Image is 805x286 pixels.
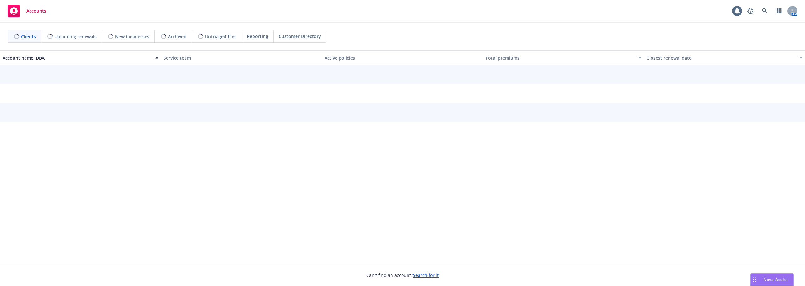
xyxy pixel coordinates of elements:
div: Service team [164,55,319,61]
div: Total premiums [486,55,635,61]
a: Search [758,5,771,17]
a: Report a Bug [744,5,757,17]
span: Upcoming renewals [54,33,97,40]
div: Active policies [325,55,480,61]
span: Reporting [247,33,268,40]
div: Closest renewal date [647,55,796,61]
div: Drag to move [751,274,758,286]
div: Account name, DBA [3,55,152,61]
span: Archived [168,33,186,40]
a: Switch app [773,5,786,17]
button: Service team [161,50,322,65]
span: Accounts [26,8,46,13]
button: Active policies [322,50,483,65]
span: Customer Directory [279,33,321,40]
span: Untriaged files [205,33,236,40]
button: Nova Assist [750,273,794,286]
span: Clients [21,33,36,40]
a: Search for it [413,272,439,278]
button: Total premiums [483,50,644,65]
span: Nova Assist [763,277,788,282]
span: New businesses [115,33,149,40]
a: Accounts [5,2,49,20]
button: Closest renewal date [644,50,805,65]
span: Can't find an account? [366,272,439,278]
